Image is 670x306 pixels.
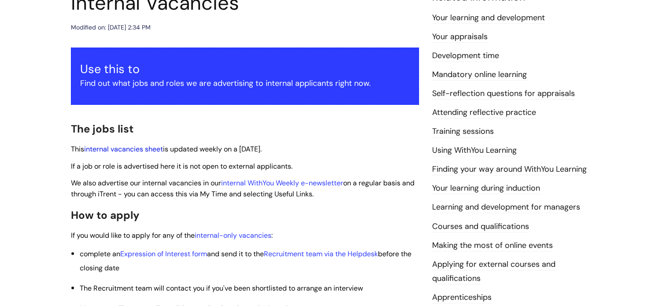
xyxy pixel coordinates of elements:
[432,69,527,81] a: Mandatory online learning
[432,183,540,194] a: Your learning during induction
[432,126,494,137] a: Training sessions
[432,145,517,156] a: Using WithYou Learning
[71,178,415,199] span: We also advertise our internal vacancies in our on a regular basis and through iTrent - you can a...
[432,221,529,232] a: Courses and qualifications
[432,259,555,284] a: Applying for external courses and qualifications
[84,263,119,273] span: losing date
[432,164,587,175] a: Finding your way around WithYou Learning
[432,31,488,43] a: Your appraisals
[432,240,553,251] a: Making the most of online events
[80,284,363,293] span: The Recruitment team will contact you if you've been shortlisted to arrange an interview
[80,62,410,76] h3: Use this to
[80,76,410,90] p: Find out what jobs and roles we are advertising to internal applicants right now.
[432,88,575,100] a: Self-reflection questions for appraisals
[221,178,343,188] a: internal WithYou Weekly e-newsletter
[84,144,163,154] a: internal vacancies sheet
[71,231,273,240] span: If you would like to apply for any of the :
[432,107,536,118] a: Attending reflective practice
[195,231,271,240] a: internal-only vacancies
[80,249,120,258] span: complete an
[71,162,292,171] span: If a job or role is advertised here it is not open to external applicants.
[71,22,151,33] div: Modified on: [DATE] 2:34 PM
[432,292,492,303] a: Apprenticeships
[432,50,499,62] a: Development time
[71,122,133,136] span: The jobs list
[71,144,262,154] span: This is updated weekly on a [DATE].
[80,249,411,273] span: and send it to the before the c
[264,249,378,258] a: Recruitment team via the Helpdesk
[71,208,140,222] span: How to apply
[432,12,545,24] a: Your learning and development
[120,249,207,258] a: Expression of Interest form
[432,202,580,213] a: Learning and development for managers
